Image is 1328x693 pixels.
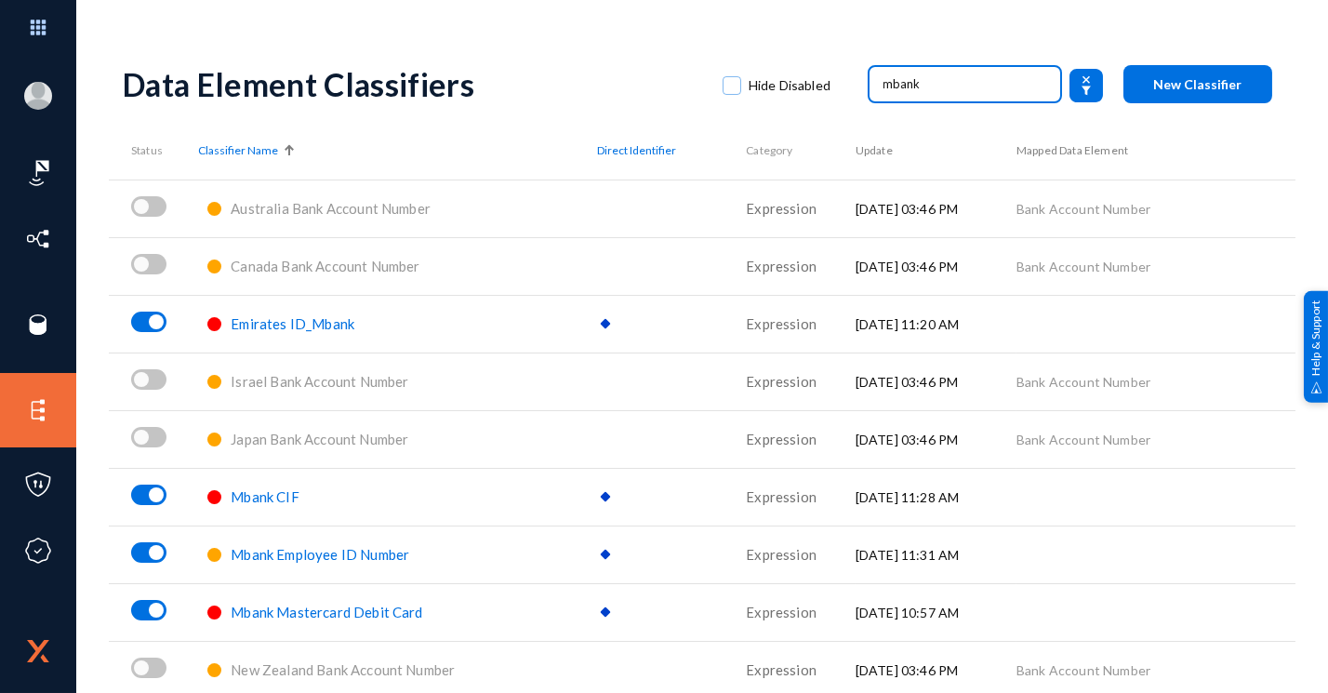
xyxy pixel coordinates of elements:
[749,72,830,100] span: Hide Disabled
[231,259,419,274] a: Canada Bank Account Number
[231,604,422,620] span: Mbank Mastercard Debit Card
[231,546,409,563] span: Mbank Employee ID Number
[24,471,52,499] img: icon-policies.svg
[856,526,1016,583] td: [DATE] 11:31 AM
[1154,76,1242,92] span: New Classifier
[231,489,299,505] a: Mbank CIF
[231,488,299,505] span: Mbank CIF
[597,142,746,159] div: Direct Identifier
[856,295,1016,353] td: [DATE] 11:20 AM
[231,373,408,390] span: Israel Bank Account Number
[746,315,817,332] span: Expression
[24,311,52,339] img: icon-sources.svg
[1016,180,1295,237] td: Bank Account Number
[856,180,1016,237] td: [DATE] 03:46 PM
[1016,410,1295,468] td: Bank Account Number
[746,431,817,447] span: Expression
[231,547,409,563] a: Mbank Employee ID Number
[1016,237,1295,295] td: Bank Account Number
[198,142,278,159] span: Classifier Name
[231,200,431,217] span: Australia Bank Account Number
[746,661,817,678] span: Expression
[231,431,408,447] span: Japan Bank Account Number
[746,200,817,217] span: Expression
[746,143,792,157] span: Category
[24,82,52,110] img: blank-profile-picture.png
[746,604,817,620] span: Expression
[231,605,422,620] a: Mbank Mastercard Debit Card
[1123,65,1272,103] button: New Classifier
[856,468,1016,526] td: [DATE] 11:28 AM
[1310,381,1322,393] img: help_support.svg
[231,315,354,332] span: Emirates ID_Mbank
[231,316,354,332] a: Emirates ID_Mbank
[231,374,408,390] a: Israel Bank Account Number
[231,258,419,274] span: Canada Bank Account Number
[231,201,431,217] a: Australia Bank Account Number
[597,142,676,159] span: Direct Identifier
[231,432,408,447] a: Japan Bank Account Number
[24,537,52,565] img: icon-compliance.svg
[10,7,66,47] img: app launcher
[231,662,455,678] a: New Zealand Bank Account Number
[198,142,597,159] div: Classifier Name
[746,488,817,505] span: Expression
[746,546,817,563] span: Expression
[24,396,52,424] img: icon-elements.svg
[24,225,52,253] img: icon-inventory.svg
[746,258,817,274] span: Expression
[746,373,817,390] span: Expression
[123,65,704,103] div: Data Element Classifiers
[856,237,1016,295] td: [DATE] 03:46 PM
[131,143,163,157] span: Status
[1016,122,1295,180] th: Mapped Data Element
[231,661,455,678] span: New Zealand Bank Account Number
[24,159,52,187] img: icon-risk-sonar.svg
[1304,290,1328,402] div: Help & Support
[1016,353,1295,410] td: Bank Account Number
[856,583,1016,641] td: [DATE] 10:57 AM
[883,70,1047,98] input: Filter on keywords
[856,353,1016,410] td: [DATE] 03:46 PM
[856,122,1016,180] th: Update
[856,410,1016,468] td: [DATE] 03:46 PM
